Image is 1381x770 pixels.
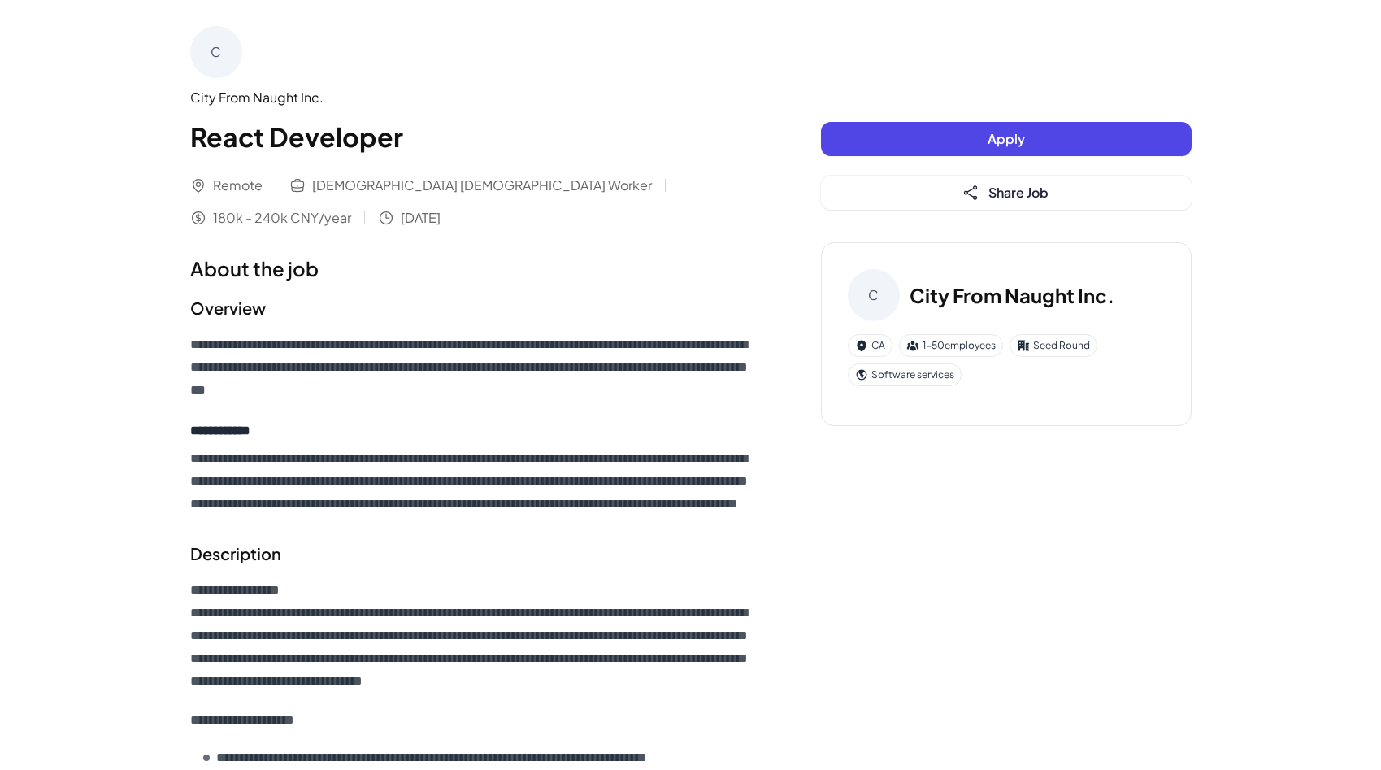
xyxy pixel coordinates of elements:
[988,130,1025,147] span: Apply
[190,296,756,320] h2: Overview
[821,122,1192,156] button: Apply
[1010,334,1097,357] div: Seed Round
[821,176,1192,210] button: Share Job
[190,542,756,566] h2: Description
[190,117,756,156] h1: React Developer
[848,363,962,386] div: Software services
[401,208,441,228] span: [DATE]
[910,281,1114,310] h3: City From Naught Inc.
[848,334,892,357] div: CA
[190,26,242,78] div: C
[213,176,263,195] span: Remote
[190,254,756,283] h1: About the job
[899,334,1003,357] div: 1-50 employees
[988,184,1049,201] span: Share Job
[312,176,652,195] span: [DEMOGRAPHIC_DATA] [DEMOGRAPHIC_DATA] Worker
[190,88,756,107] div: City From Naught Inc.
[213,208,351,228] span: 180k - 240k CNY/year
[848,269,900,321] div: C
